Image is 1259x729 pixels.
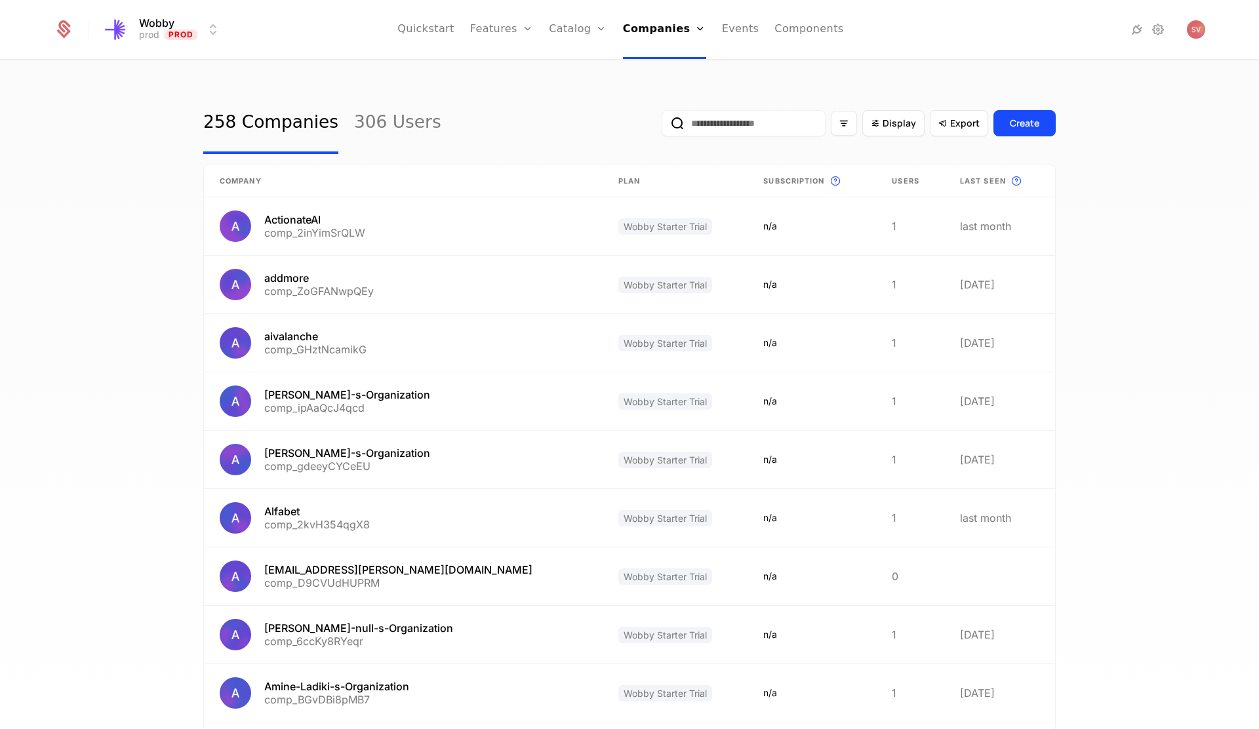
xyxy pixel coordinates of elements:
[354,92,441,154] a: 306 Users
[204,165,603,197] th: Company
[1010,117,1039,130] div: Create
[862,110,925,136] button: Display
[883,117,916,130] span: Display
[1129,22,1145,37] a: Integrations
[950,117,980,130] span: Export
[139,18,174,28] span: Wobby
[139,28,159,41] div: prod
[1187,20,1205,39] button: Open user button
[1150,22,1166,37] a: Settings
[165,30,198,40] span: Prod
[960,176,1006,187] span: Last seen
[105,15,222,44] button: Select environment
[876,165,944,197] th: Users
[603,165,748,197] th: Plan
[203,92,338,154] a: 258 Companies
[763,176,824,187] span: Subscription
[1187,20,1205,39] img: Sébastien Verhelst
[831,111,857,136] button: Filter options
[930,110,988,136] button: Export
[993,110,1056,136] button: Create
[101,14,132,45] img: Wobby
